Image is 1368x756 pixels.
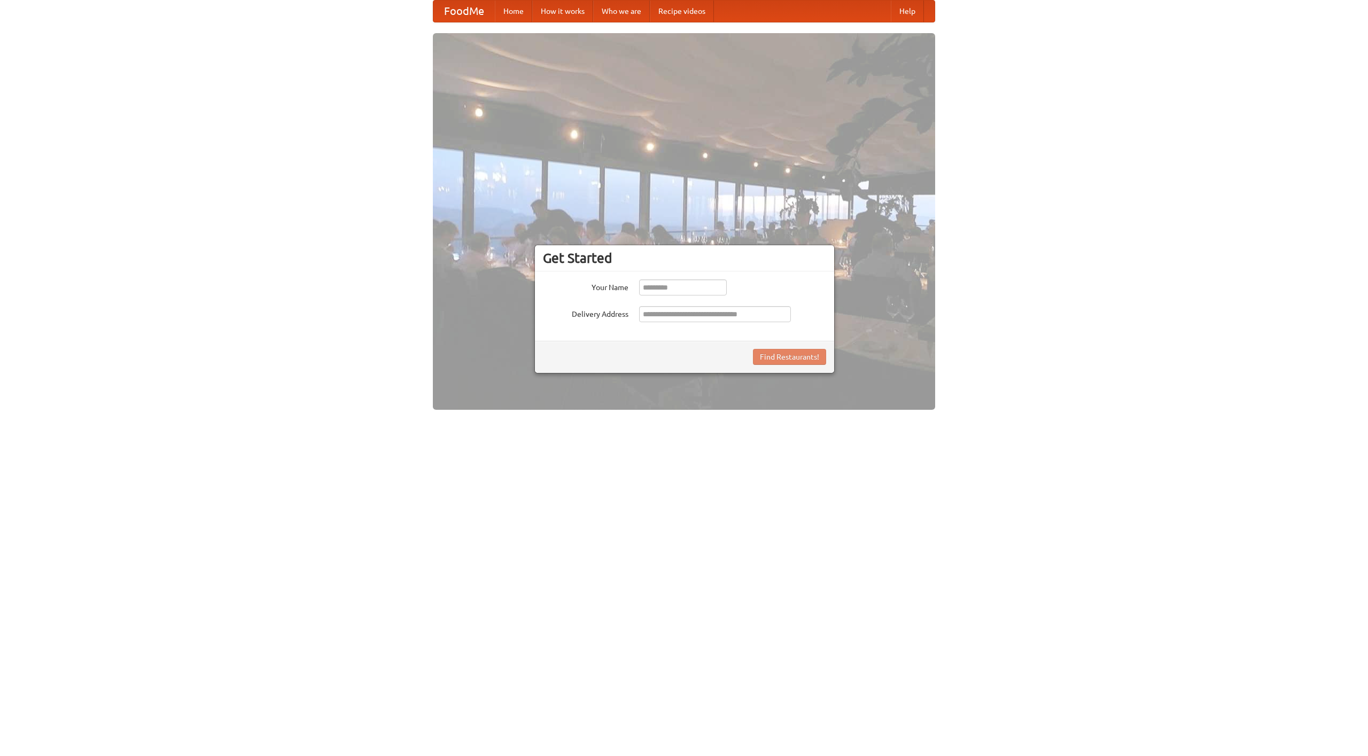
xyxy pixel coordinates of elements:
a: FoodMe [433,1,495,22]
a: Recipe videos [650,1,714,22]
label: Delivery Address [543,306,628,319]
a: Help [891,1,924,22]
label: Your Name [543,279,628,293]
a: How it works [532,1,593,22]
button: Find Restaurants! [753,349,826,365]
a: Who we are [593,1,650,22]
h3: Get Started [543,250,826,266]
a: Home [495,1,532,22]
